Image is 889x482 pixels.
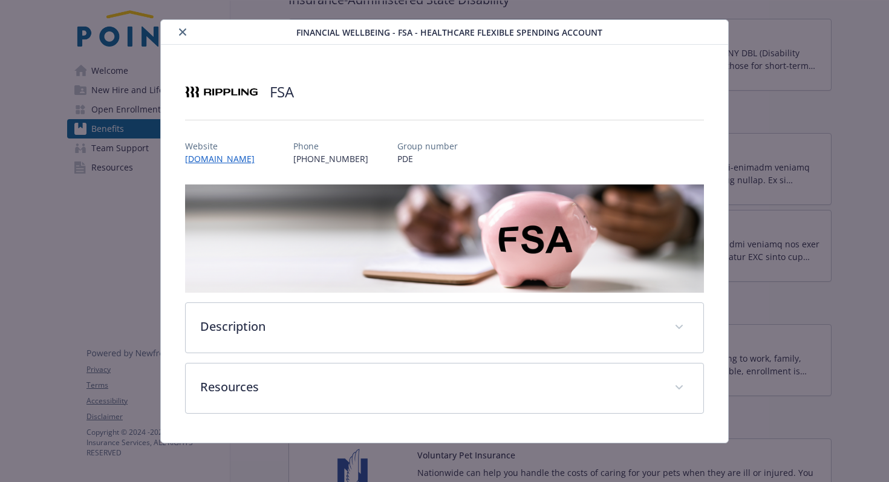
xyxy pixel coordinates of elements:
span: Financial Wellbeing - FSA - Healthcare Flexible Spending Account [296,26,602,39]
p: [PHONE_NUMBER] [293,152,368,165]
button: close [175,25,190,39]
div: details for plan Financial Wellbeing - FSA - Healthcare Flexible Spending Account [89,19,800,443]
p: Description [200,318,660,336]
p: Website [185,140,264,152]
p: Resources [200,378,660,396]
h2: FSA [270,82,294,102]
div: Description [186,303,704,353]
p: PDE [397,152,458,165]
a: [DOMAIN_NAME] [185,153,264,164]
p: Group number [397,140,458,152]
p: Phone [293,140,368,152]
img: banner [185,184,705,293]
img: Rippling [185,74,258,110]
div: Resources [186,363,704,413]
